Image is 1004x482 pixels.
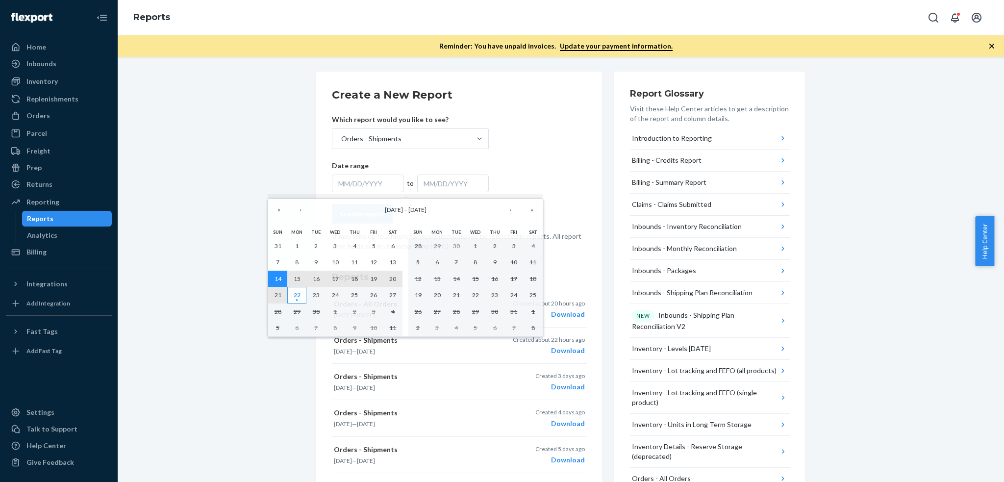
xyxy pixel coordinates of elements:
[6,421,112,437] a: Talk to Support
[630,87,790,100] h3: Report Glossary
[403,206,408,213] span: –
[332,175,403,192] div: MM/DD/YYYY
[510,291,517,299] abbr: October 24, 2025
[313,275,320,282] abbr: September 16, 2025
[524,271,543,287] button: October 18, 2025
[416,258,420,266] abbr: October 5, 2025
[334,383,500,392] p: —
[513,335,585,344] p: Created about 22 hours ago
[273,229,282,235] abbr: Sunday
[510,258,517,266] abbr: October 10, 2025
[314,324,318,331] abbr: October 7, 2025
[332,275,339,282] abbr: September 17, 2025
[630,282,790,304] button: Inbounds - Shipping Plan Reconciliation
[447,304,466,320] button: October 28, 2025
[636,312,650,320] p: NEW
[364,238,383,254] button: September 5, 2025
[490,229,500,235] abbr: Thursday
[389,275,396,282] abbr: September 20, 2025
[485,254,504,271] button: October 9, 2025
[306,238,326,254] button: September 2, 2025
[26,94,78,104] div: Replenishments
[385,206,403,213] span: [DATE]
[632,155,702,165] div: Billing - Credits Report
[370,324,377,331] abbr: October 10, 2025
[364,287,383,304] button: September 26, 2025
[485,304,504,320] button: October 30, 2025
[287,254,306,271] button: September 8, 2025
[276,258,279,266] abbr: September 7, 2025
[370,258,377,266] abbr: September 12, 2025
[632,344,711,354] div: Inventory - Levels [DATE]
[531,308,535,315] abbr: November 1, 2025
[353,324,356,331] abbr: October 9, 2025
[630,238,790,260] button: Inbounds - Monthly Reconciliation
[453,242,460,250] abbr: September 30, 2025
[332,400,587,436] button: Orders - Shipments[DATE]—[DATE]Created 4 days agoDownload
[332,364,587,400] button: Orders - Shipments[DATE]—[DATE]Created 3 days agoDownload
[452,229,461,235] abbr: Tuesday
[26,197,59,207] div: Reporting
[11,13,52,23] img: Flexport logo
[630,304,790,338] button: NEWInbounds - Shipping Plan Reconciliation V2
[630,260,790,282] button: Inbounds - Packages
[512,324,516,331] abbr: November 7, 2025
[632,200,711,209] div: Claims - Claims Submitted
[332,87,587,103] h2: Create a New Report
[389,324,396,331] abbr: October 11, 2025
[332,437,587,473] button: Orders - Shipments[DATE]—[DATE]Created 5 days agoDownload
[472,308,479,315] abbr: October 29, 2025
[330,229,340,235] abbr: Wednesday
[535,419,585,429] div: Download
[6,296,112,311] a: Add Integration
[500,199,521,221] button: ›
[268,199,290,221] button: «
[334,420,352,428] time: [DATE]
[630,382,790,414] button: Inventory - Lot tracking and FEFO (single product)
[415,291,422,299] abbr: October 19, 2025
[372,242,376,250] abbr: September 5, 2025
[389,229,397,235] abbr: Saturday
[474,242,477,250] abbr: October 1, 2025
[535,382,585,392] div: Download
[275,291,281,299] abbr: September 21, 2025
[6,74,112,89] a: Inventory
[6,324,112,339] button: Fast Tags
[332,115,489,125] p: Which report would you like to see?
[491,308,498,315] abbr: October 30, 2025
[531,242,535,250] abbr: October 4, 2025
[493,258,497,266] abbr: October 9, 2025
[389,291,396,299] abbr: September 27, 2025
[326,287,345,304] button: September 24, 2025
[294,275,301,282] abbr: September 15, 2025
[26,42,46,52] div: Home
[345,254,364,271] button: September 11, 2025
[513,299,585,307] p: Created about 20 hours ago
[306,254,326,271] button: September 9, 2025
[370,229,377,235] abbr: Friday
[334,420,500,428] p: —
[632,222,742,231] div: Inbounds - Inventory Reconciliation
[510,308,517,315] abbr: October 31, 2025
[427,271,447,287] button: October 13, 2025
[353,242,356,250] abbr: September 4, 2025
[415,275,422,282] abbr: October 12, 2025
[357,420,375,428] time: [DATE]
[529,229,537,235] abbr: Saturday
[353,308,356,315] abbr: October 2, 2025
[466,254,485,271] button: October 8, 2025
[524,287,543,304] button: October 25, 2025
[27,230,57,240] div: Analytics
[268,320,287,336] button: October 5, 2025
[472,275,479,282] abbr: October 15, 2025
[6,108,112,124] a: Orders
[311,229,321,235] abbr: Tuesday
[632,178,706,187] div: Billing - Summary Report
[632,366,777,376] div: Inventory - Lot tracking and FEFO (all products)
[332,328,587,364] button: Orders - Shipments[DATE]—[DATE]Created about 22 hours agoDownload
[22,211,112,227] a: Reports
[535,455,585,465] div: Download
[434,291,441,299] abbr: October 20, 2025
[345,238,364,254] button: September 4, 2025
[454,324,458,331] abbr: November 4, 2025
